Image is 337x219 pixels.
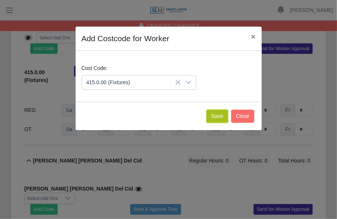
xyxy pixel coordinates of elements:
h4: Add Costcode for Worker [82,33,169,45]
span: × [251,32,255,41]
button: Save [206,110,228,123]
label: Cost Code: [82,64,108,72]
button: Close [231,110,254,123]
span: 415.0.00 (Fixtures) [82,76,181,89]
button: Close [245,27,261,46]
